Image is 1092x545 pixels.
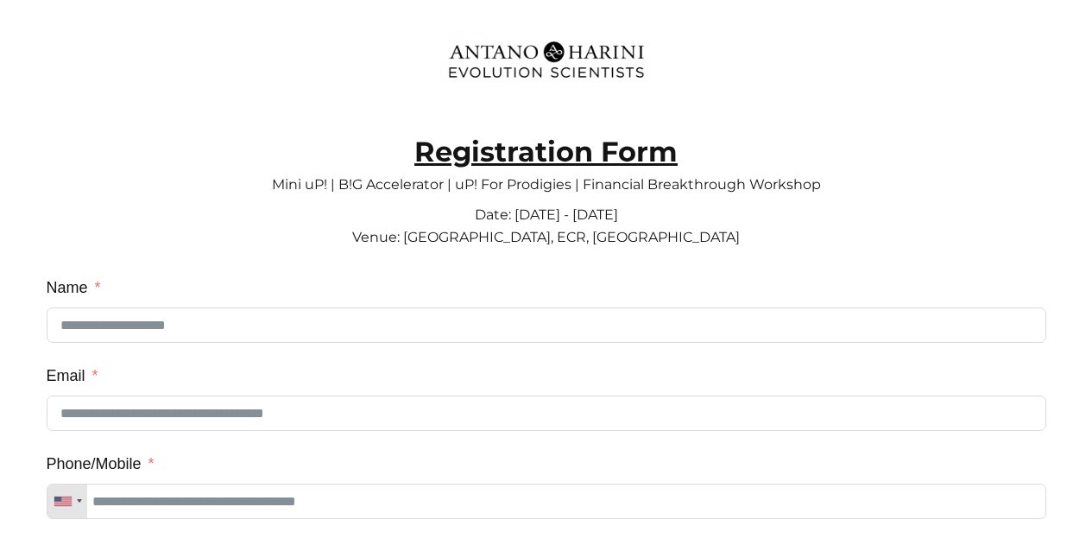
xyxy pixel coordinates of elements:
label: Name [47,272,101,303]
input: Phone/Mobile [47,484,1046,519]
strong: Registration Form [414,135,678,168]
p: Mini uP! | B!G Accelerator | uP! For Prodigies | Financial Breakthrough Workshop [47,163,1046,189]
label: Email [47,360,98,391]
img: Evolution-Scientist (2) [439,30,653,89]
span: Date: [DATE] - [DATE] Venue: [GEOGRAPHIC_DATA], ECR, [GEOGRAPHIC_DATA] [352,206,740,245]
input: Email [47,396,1046,431]
label: Phone/Mobile [47,448,155,479]
div: Telephone country code [47,485,87,518]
